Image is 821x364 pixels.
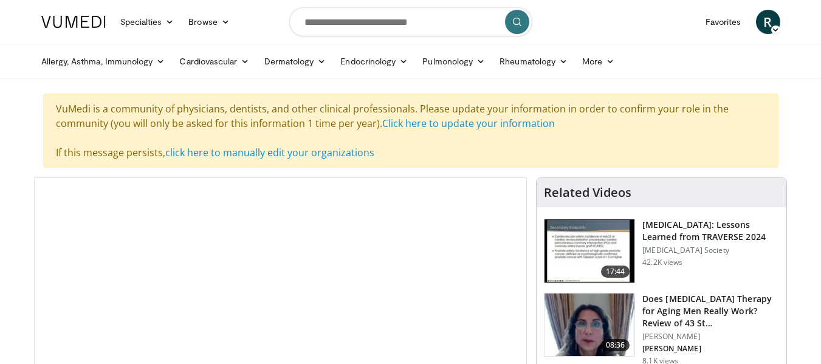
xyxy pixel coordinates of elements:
[544,219,779,283] a: 17:44 [MEDICAL_DATA]: Lessons Learned from TRAVERSE 2024 [MEDICAL_DATA] Society 42.2K views
[333,49,415,74] a: Endocrinology
[544,185,631,200] h4: Related Videos
[642,258,682,267] p: 42.2K views
[257,49,334,74] a: Dermatology
[544,294,634,357] img: 4d4bce34-7cbb-4531-8d0c-5308a71d9d6c.150x105_q85_crop-smart_upscale.jpg
[41,16,106,28] img: VuMedi Logo
[172,49,256,74] a: Cardiovascular
[575,49,622,74] a: More
[642,246,779,255] p: [MEDICAL_DATA] Society
[415,49,492,74] a: Pulmonology
[181,10,237,34] a: Browse
[113,10,182,34] a: Specialties
[165,146,374,159] a: click here to manually edit your organizations
[43,94,778,168] div: VuMedi is a community of physicians, dentists, and other clinical professionals. Please update yo...
[544,219,634,283] img: 1317c62a-2f0d-4360-bee0-b1bff80fed3c.150x105_q85_crop-smart_upscale.jpg
[698,10,749,34] a: Favorites
[34,49,173,74] a: Allergy, Asthma, Immunology
[756,10,780,34] a: R
[642,219,779,243] h3: [MEDICAL_DATA]: Lessons Learned from TRAVERSE 2024
[642,293,779,329] h3: Does [MEDICAL_DATA] Therapy for Aging Men Really Work? Review of 43 St…
[492,49,575,74] a: Rheumatology
[642,332,779,342] p: [PERSON_NAME]
[642,344,779,354] p: [PERSON_NAME]
[289,7,532,36] input: Search topics, interventions
[601,266,630,278] span: 17:44
[382,117,555,130] a: Click here to update your information
[601,339,630,351] span: 08:36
